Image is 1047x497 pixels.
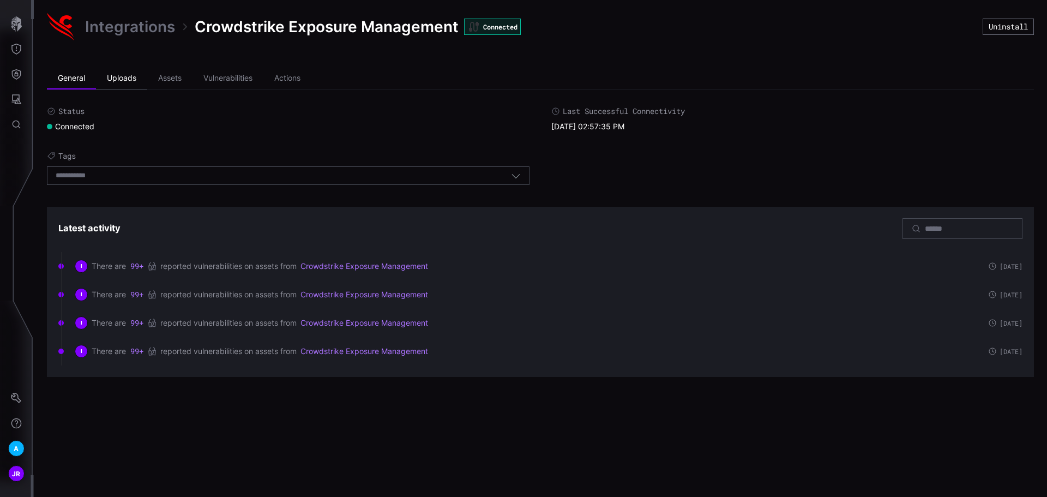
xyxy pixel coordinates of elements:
[130,346,144,357] button: 99+
[1000,263,1022,270] span: [DATE]
[147,68,192,89] li: Assets
[563,106,685,116] span: Last Successful Connectivity
[130,318,144,328] button: 99+
[511,171,521,181] button: Toggle options menu
[85,17,175,37] a: Integrations
[464,19,521,35] div: Connected
[96,68,147,89] li: Uploads
[192,68,263,89] li: Vulnerabilities
[1000,320,1022,326] span: [DATE]
[551,122,624,131] time: [DATE] 02:57:35 PM
[92,261,126,271] span: There are
[47,122,94,131] div: Connected
[81,348,82,355] span: I
[160,261,297,271] span: reported vulnerabilities on assets from
[195,17,459,37] span: Crowdstrike Exposure Management
[983,19,1034,35] button: Uninstall
[160,290,297,300] span: reported vulnerabilities on assets from
[160,318,297,328] span: reported vulnerabilities on assets from
[58,106,85,116] span: Status
[81,291,82,298] span: I
[1,461,32,486] button: JR
[81,320,82,326] span: I
[12,468,21,480] span: JR
[92,290,126,300] span: There are
[47,13,74,40] img: Crowdstrike Falcon Spotlight Devices
[1000,348,1022,355] span: [DATE]
[58,223,121,234] h3: Latest activity
[58,151,76,161] span: Tags
[47,68,96,89] li: General
[300,346,428,356] a: Crowdstrike Exposure Management
[300,318,428,328] a: Crowdstrike Exposure Management
[130,289,144,300] button: 99+
[130,261,144,272] button: 99+
[1000,291,1022,298] span: [DATE]
[1,436,32,461] button: A
[92,346,126,356] span: There are
[92,318,126,328] span: There are
[300,261,428,271] a: Crowdstrike Exposure Management
[81,263,82,270] span: I
[300,290,428,300] a: Crowdstrike Exposure Management
[263,68,311,89] li: Actions
[160,346,297,356] span: reported vulnerabilities on assets from
[14,443,19,454] span: A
